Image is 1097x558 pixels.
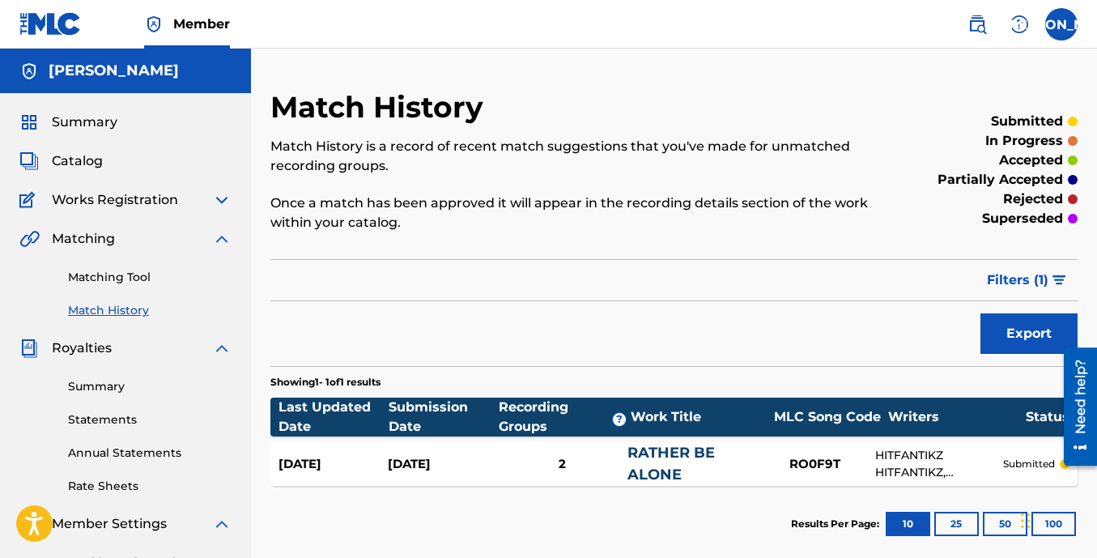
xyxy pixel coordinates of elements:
iframe: Resource Center [1052,342,1097,472]
button: Filters (1) [977,260,1078,300]
div: Status [1026,407,1069,427]
h2: Match History [270,89,491,126]
img: expand [212,339,232,358]
div: Recording Groups [499,398,631,437]
span: Catalog [52,151,103,171]
h5: Jeremiah Altamiranda [49,62,179,80]
p: Once a match has been approved it will appear in the recording details section of the work within... [270,194,892,232]
iframe: Chat Widget [1016,480,1097,558]
a: RATHER BE ALONE [627,444,715,483]
img: MLC Logo [19,12,82,36]
p: Results Per Page: [791,517,883,531]
img: Works Registration [19,190,40,210]
p: Match History is a record of recent match suggestions that you've made for unmatched recording gr... [270,137,892,176]
div: MLC Song Code [767,407,888,427]
span: Summary [52,113,117,132]
p: partially accepted [938,170,1063,190]
img: expand [212,514,232,534]
img: Summary [19,113,39,132]
div: Submission Date [389,398,499,437]
div: RO0F9T [754,455,875,474]
img: filter [1052,275,1066,285]
img: search [967,15,987,34]
div: HITFANTIKZ HITFANTIKZ, [PERSON_NAME] BEATS, [PERSON_NAME] [PERSON_NAME] [875,447,1003,481]
a: Annual Statements [68,445,232,462]
p: submitted [1003,457,1055,471]
img: expand [212,190,232,210]
button: Export [980,313,1078,354]
div: Last Updated Date [279,398,389,437]
button: 25 [934,512,979,536]
img: help [1010,15,1029,34]
a: SummarySummary [19,113,117,132]
img: Royalties [19,339,39,358]
button: 50 [983,512,1027,536]
a: Public Search [961,8,993,40]
span: Member [173,15,230,33]
p: rejected [1003,190,1063,209]
span: ? [613,413,626,426]
div: Writers [888,407,1026,427]
div: [DATE] [388,455,497,474]
img: Top Rightsholder [144,15,164,34]
span: Works Registration [52,190,178,210]
p: submitted [991,112,1063,131]
div: Help [1003,8,1035,40]
button: 10 [886,512,930,536]
span: Matching [52,229,115,249]
p: Showing 1 - 1 of 1 results [270,375,381,390]
a: CatalogCatalog [19,151,103,171]
a: Statements [68,411,232,428]
a: Summary [68,378,232,395]
div: 2 [496,455,627,474]
a: Match History [68,302,232,319]
img: Catalog [19,151,39,171]
a: Rate Sheets [68,478,232,495]
img: Matching [19,229,40,249]
a: Matching Tool [68,269,232,286]
div: User Menu [1045,8,1078,40]
div: Work Title [631,407,767,427]
span: Member Settings [52,514,167,534]
div: Drag [1021,496,1031,545]
p: in progress [985,131,1063,151]
p: superseded [982,209,1063,228]
div: [DATE] [279,455,388,474]
p: accepted [999,151,1063,170]
span: Filters ( 1 ) [987,270,1048,290]
span: Royalties [52,339,112,358]
img: Accounts [19,62,39,81]
img: expand [212,229,232,249]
